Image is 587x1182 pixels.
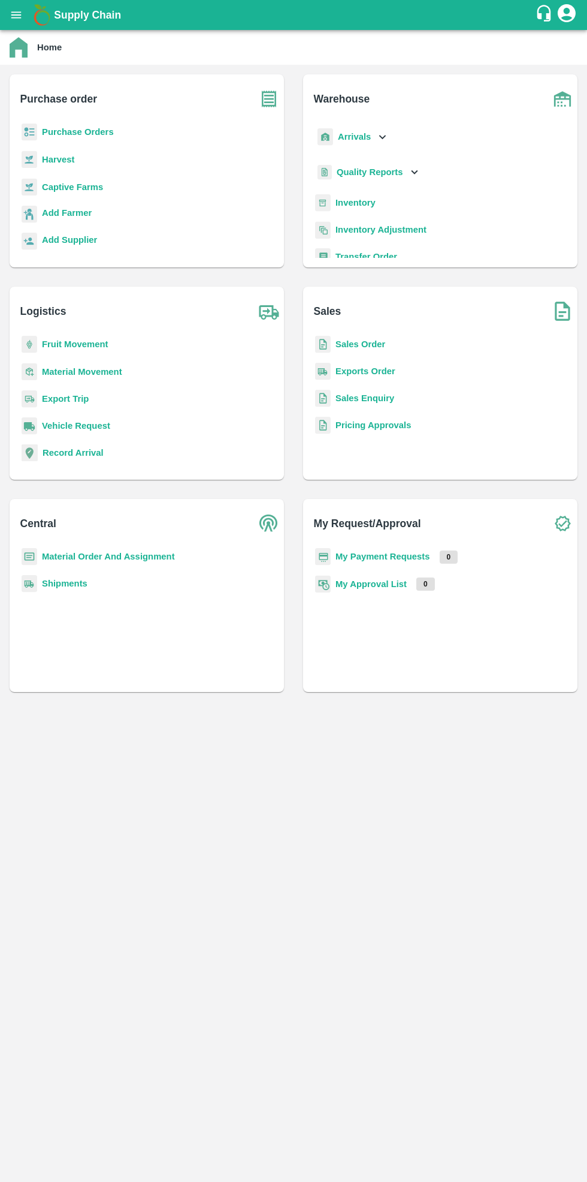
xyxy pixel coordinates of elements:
img: whTransfer [315,248,331,266]
b: Central [20,515,56,532]
b: Quality Reports [337,167,403,177]
p: 0 [440,551,458,564]
img: qualityReport [317,165,332,180]
button: open drawer [2,1,30,29]
img: farmer [22,206,37,223]
a: My Payment Requests [335,552,430,561]
b: My Request/Approval [314,515,421,532]
b: Add Farmer [42,208,92,218]
p: 0 [416,578,435,591]
a: Harvest [42,155,74,164]
a: Inventory Adjustment [335,225,426,234]
a: Export Trip [42,394,89,404]
a: Captive Farms [42,182,103,192]
b: Purchase order [20,91,97,107]
b: Logistics [20,303,66,320]
img: purchase [254,84,284,114]
img: fruit [22,336,37,353]
img: whInventory [315,194,331,212]
img: whArrival [317,128,333,146]
img: logo [30,3,54,27]
a: Supply Chain [54,7,535,23]
img: reciept [22,124,37,141]
b: Arrivals [338,132,371,142]
img: sales [315,390,331,407]
b: Add Supplier [42,235,97,245]
img: shipments [315,363,331,380]
img: warehouse [547,84,577,114]
a: Sales Enquiry [335,393,394,403]
a: Exports Order [335,366,395,376]
a: Sales Order [335,339,385,349]
img: delivery [22,390,37,408]
div: customer-support [535,4,556,26]
div: Arrivals [315,124,389,151]
a: Purchase Orders [42,127,114,137]
img: approval [315,575,331,593]
a: Add Supplier [42,233,97,249]
a: Material Movement [42,367,122,377]
a: Fruit Movement [42,339,108,349]
a: Record Arrival [43,448,104,458]
b: Sales [314,303,341,320]
img: material [22,363,37,381]
img: payment [315,548,331,566]
a: Add Farmer [42,206,92,222]
div: Quality Reports [315,160,421,185]
img: inventory [315,221,331,239]
a: Material Order And Assignment [42,552,175,561]
img: harvest [22,151,37,169]
b: Warehouse [314,91,370,107]
a: My Approval List [335,579,407,589]
img: shipments [22,575,37,592]
a: Transfer Order [335,252,397,261]
img: check [547,509,577,539]
b: Supply Chain [54,9,121,21]
img: supplier [22,233,37,250]
img: recordArrival [22,444,38,461]
img: home [10,37,28,58]
b: Home [37,43,62,52]
img: truck [254,296,284,326]
div: account of current user [556,2,577,28]
a: Inventory [335,198,376,207]
a: Vehicle Request [42,421,110,431]
a: Pricing Approvals [335,420,411,430]
img: soSales [547,296,577,326]
a: Shipments [42,579,87,588]
img: sales [315,417,331,434]
img: sales [315,336,331,353]
img: centralMaterial [22,548,37,566]
img: vehicle [22,417,37,435]
img: harvest [22,178,37,196]
img: central [254,509,284,539]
